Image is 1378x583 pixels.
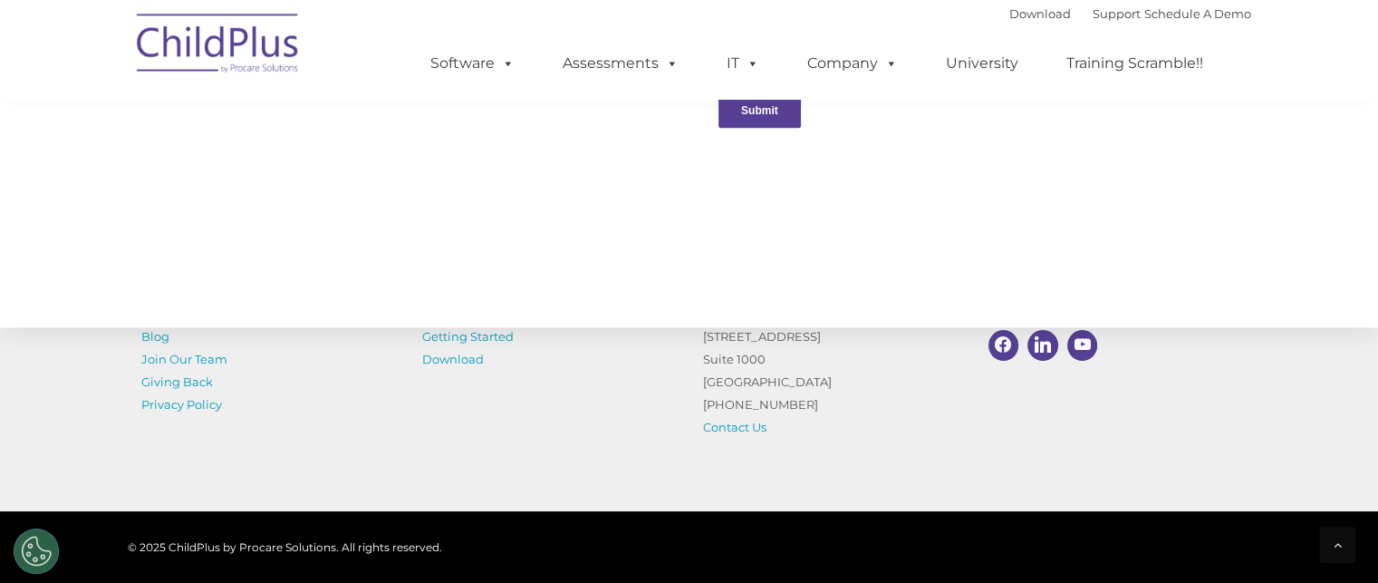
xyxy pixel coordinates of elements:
a: Facebook [984,326,1024,365]
a: Contact Us [703,420,766,434]
font: | [1009,6,1251,21]
a: Download [1009,6,1071,21]
a: Blog [141,329,169,344]
a: Join Our Team [141,352,227,366]
a: Schedule A Demo [1144,6,1251,21]
a: Download [422,352,484,366]
img: ChildPlus by Procare Solutions [128,1,309,92]
button: Cookies Settings [14,529,59,574]
span: © 2025 ChildPlus by Procare Solutions. All rights reserved. [128,540,442,554]
a: Training Scramble!! [1048,45,1221,82]
a: Privacy Policy [141,397,222,412]
a: Company [789,45,916,82]
a: Giving Back [141,374,213,389]
a: Linkedin [1023,326,1063,365]
p: [STREET_ADDRESS] Suite 1000 [GEOGRAPHIC_DATA] [PHONE_NUMBER] [703,326,957,439]
a: Support [1093,6,1141,21]
a: Youtube [1063,326,1103,365]
span: Phone number [252,194,329,208]
a: University [928,45,1036,82]
a: IT [708,45,777,82]
a: Getting Started [422,329,514,344]
a: Assessments [544,45,697,82]
a: Software [412,45,533,82]
span: Last name [252,120,307,133]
